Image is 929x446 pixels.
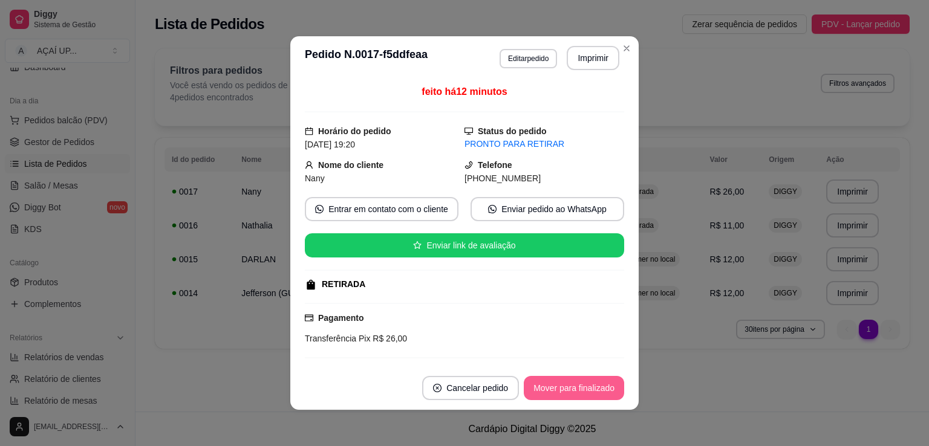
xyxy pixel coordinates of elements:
[318,126,391,136] strong: Horário do pedido
[305,140,355,149] span: [DATE] 19:20
[464,138,624,150] div: PRONTO PARA RETIRAR
[305,127,313,135] span: calendar
[464,161,473,169] span: phone
[478,126,547,136] strong: Status do pedido
[500,49,557,68] button: Editarpedido
[305,46,428,70] h3: Pedido N. 0017-f5ddfeaa
[433,384,442,392] span: close-circle
[567,46,619,70] button: Imprimir
[488,205,497,213] span: whats-app
[464,173,541,183] span: [PHONE_NUMBER]
[305,173,325,183] span: Nany
[318,313,363,323] strong: Pagamento
[305,314,313,322] span: credit-card
[422,376,519,400] button: close-circleCancelar pedido
[471,197,624,221] button: whats-appEnviar pedido ao WhatsApp
[478,160,512,170] strong: Telefone
[524,376,624,400] button: Mover para finalizado
[305,161,313,169] span: user
[464,127,473,135] span: desktop
[305,233,624,257] button: starEnviar link de avaliação
[322,278,365,291] div: RETIRADA
[422,86,507,97] span: feito há 12 minutos
[305,334,370,343] span: Transferência Pix
[370,334,407,343] span: R$ 26,00
[617,39,636,58] button: Close
[305,197,458,221] button: whats-appEntrar em contato com o cliente
[413,241,422,250] span: star
[318,160,383,170] strong: Nome do cliente
[315,205,324,213] span: whats-app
